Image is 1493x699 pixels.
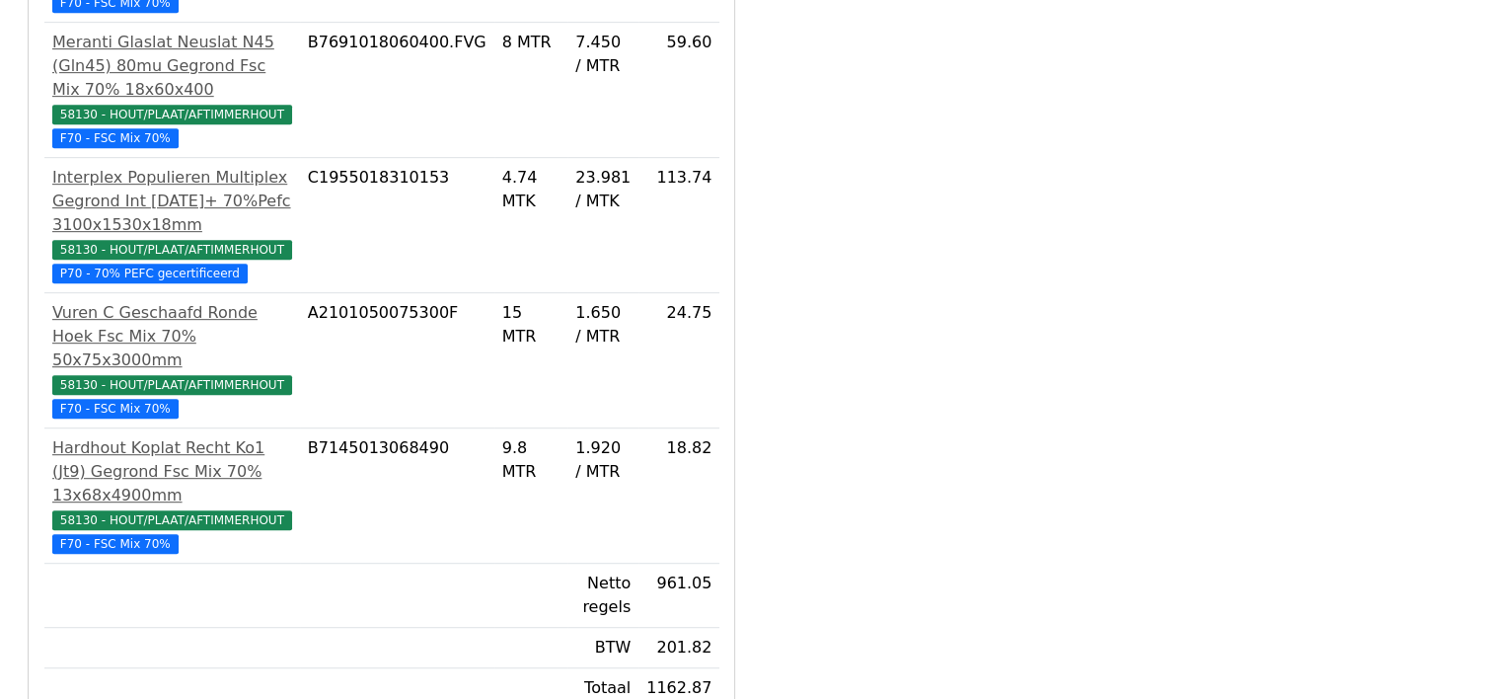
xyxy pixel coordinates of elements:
[52,128,179,148] span: F70 - FSC Mix 70%
[300,23,494,158] td: B7691018060400.FVG
[52,31,292,102] div: Meranti Glaslat Neuslat N45 (Gln45) 80mu Gegrond Fsc Mix 70% 18x60x400
[52,31,292,149] a: Meranti Glaslat Neuslat N45 (Gln45) 80mu Gegrond Fsc Mix 70% 18x60x40058130 - HOUT/PLAAT/AFTIMMER...
[52,436,292,555] a: Hardhout Koplat Recht Ko1 (Jt9) Gegrond Fsc Mix 70% 13x68x4900mm58130 - HOUT/PLAAT/AFTIMMERHOUT F...
[575,436,631,484] div: 1.920 / MTR
[567,564,638,628] td: Netto regels
[52,534,179,554] span: F70 - FSC Mix 70%
[638,564,719,628] td: 961.05
[638,158,719,293] td: 113.74
[638,23,719,158] td: 59.60
[502,301,560,349] div: 15 MTR
[638,293,719,428] td: 24.75
[52,301,292,420] a: Vuren C Geschaafd Ronde Hoek Fsc Mix 70% 50x75x3000mm58130 - HOUT/PLAAT/AFTIMMERHOUT F70 - FSC Mi...
[575,31,631,78] div: 7.450 / MTR
[575,301,631,349] div: 1.650 / MTR
[52,105,292,124] span: 58130 - HOUT/PLAAT/AFTIMMERHOUT
[52,510,292,530] span: 58130 - HOUT/PLAAT/AFTIMMERHOUT
[52,264,248,283] span: P70 - 70% PEFC gecertificeerd
[502,166,560,213] div: 4.74 MTK
[52,375,292,395] span: 58130 - HOUT/PLAAT/AFTIMMERHOUT
[52,399,179,419] span: F70 - FSC Mix 70%
[52,436,292,507] div: Hardhout Koplat Recht Ko1 (Jt9) Gegrond Fsc Mix 70% 13x68x4900mm
[52,166,292,237] div: Interplex Populieren Multiplex Gegrond Int [DATE]+ 70%Pefc 3100x1530x18mm
[52,166,292,284] a: Interplex Populieren Multiplex Gegrond Int [DATE]+ 70%Pefc 3100x1530x18mm58130 - HOUT/PLAAT/AFTIM...
[502,436,560,484] div: 9.8 MTR
[638,428,719,564] td: 18.82
[567,628,638,668] td: BTW
[502,31,560,54] div: 8 MTR
[52,240,292,260] span: 58130 - HOUT/PLAAT/AFTIMMERHOUT
[300,428,494,564] td: B7145013068490
[575,166,631,213] div: 23.981 / MTK
[638,628,719,668] td: 201.82
[300,293,494,428] td: A2101050075300F
[300,158,494,293] td: C1955018310153
[52,301,292,372] div: Vuren C Geschaafd Ronde Hoek Fsc Mix 70% 50x75x3000mm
